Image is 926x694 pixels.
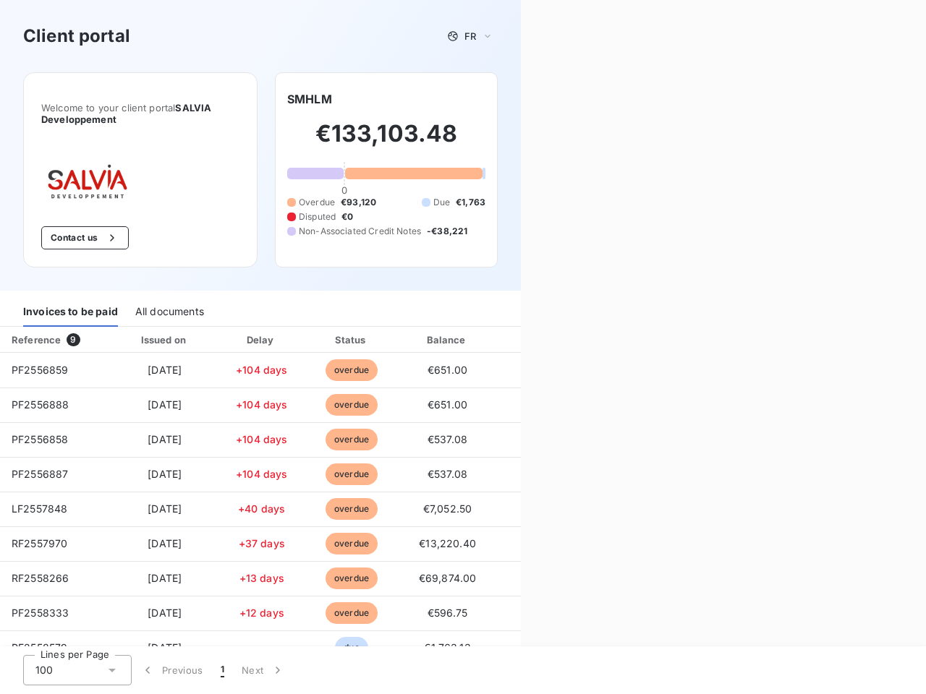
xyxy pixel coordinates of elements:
span: +37 days [239,537,285,549]
span: [DATE] [148,468,182,480]
button: 1 [212,655,233,685]
span: PF2556859 [12,364,68,376]
span: 9 [67,333,80,346]
span: overdue [326,463,378,485]
span: [DATE] [148,398,182,411]
span: LF2557848 [12,502,67,515]
span: €537.08 [428,468,467,480]
span: 1 [221,663,224,677]
span: +40 days [238,502,285,515]
button: Next [233,655,294,685]
span: €7,052.50 [423,502,472,515]
span: RF2558266 [12,572,69,584]
span: [DATE] [148,537,182,549]
span: FR [464,30,476,42]
h3: Client portal [23,23,130,49]
span: 0 [341,184,347,196]
span: [DATE] [148,502,182,515]
div: Invoices to be paid [23,296,118,327]
span: overdue [326,602,378,624]
span: RF2557970 [12,537,67,549]
span: [DATE] [148,364,182,376]
span: PF2556888 [12,398,69,411]
span: Welcome to your client portal [41,102,239,125]
div: Status [309,333,395,347]
span: due [335,637,368,659]
span: €1,763.13 [424,641,470,654]
div: Issued on [115,333,215,347]
span: overdue [326,359,378,381]
span: PF2558333 [12,607,69,619]
span: overdue [326,567,378,589]
span: €69,874.00 [419,572,477,584]
span: €0 [341,210,353,223]
span: €1,763 [456,196,485,209]
h2: €133,103.48 [287,119,485,163]
span: Non-Associated Credit Notes [299,225,421,238]
span: overdue [326,498,378,520]
span: €596.75 [428,607,468,619]
span: €651.00 [428,364,467,376]
span: PF2556887 [12,468,68,480]
div: All documents [135,296,204,327]
span: Disputed [299,210,336,223]
span: overdue [326,429,378,450]
span: [DATE] [148,641,182,654]
span: +13 days [239,572,284,584]
span: €651.00 [428,398,467,411]
span: €13,220.40 [419,537,476,549]
img: Company logo [41,160,134,203]
span: Due [433,196,450,209]
span: RF2558579 [12,641,67,654]
span: +104 days [236,398,287,411]
span: [DATE] [148,607,182,619]
button: Previous [132,655,212,685]
span: -€38,221 [427,225,467,238]
span: €537.08 [428,433,467,445]
div: PDF [501,333,574,347]
span: €93,120 [341,196,376,209]
h6: SMHLM [287,90,332,108]
span: [DATE] [148,572,182,584]
button: Contact us [41,226,129,249]
span: PF2556858 [12,433,68,445]
div: Balance [401,333,495,347]
span: +104 days [236,364,287,376]
span: +104 days [236,433,287,445]
span: overdue [326,394,378,416]
span: [DATE] [148,433,182,445]
div: Delay [221,333,303,347]
span: overdue [326,533,378,554]
span: +12 days [239,607,284,619]
div: Reference [12,334,61,346]
span: +104 days [236,468,287,480]
span: SALVIA Developpement [41,102,211,125]
span: 100 [35,663,53,677]
span: Overdue [299,196,335,209]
